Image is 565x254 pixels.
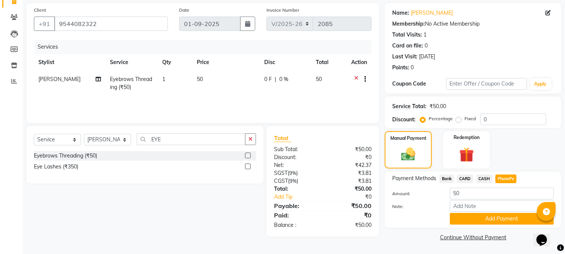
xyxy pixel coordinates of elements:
th: Total [312,54,347,71]
th: Action [347,54,372,71]
div: ( ) [268,169,323,177]
div: Sub Total: [268,145,323,153]
input: Search by Name/Mobile/Email/Code [54,17,168,31]
span: 50 [197,76,203,83]
div: Last Visit: [392,53,417,61]
span: [PERSON_NAME] [38,76,81,83]
div: Services [35,40,377,54]
div: Discount: [268,153,323,161]
th: Disc [260,54,311,71]
div: ₹50.00 [323,201,378,210]
div: ₹0 [323,211,378,220]
a: Continue Without Payment [386,234,560,242]
div: Points: [392,64,409,72]
span: 9% [289,170,296,176]
span: CGST [274,177,288,184]
div: ₹50.00 [323,185,378,193]
label: Date [179,7,189,14]
th: Qty [158,54,192,71]
div: Payable: [268,201,323,210]
div: ( ) [268,177,323,185]
label: Redemption [454,134,480,141]
span: 0 % [279,75,288,83]
div: Eye Lashes (₹350) [34,163,78,171]
input: Enter Offer / Coupon Code [446,78,527,90]
div: Discount: [392,116,416,124]
div: Coupon Code [392,80,446,88]
a: Add Tip [268,193,332,201]
div: ₹42.37 [323,161,378,169]
div: 0 [425,42,428,50]
a: [PERSON_NAME] [411,9,453,17]
div: Membership: [392,20,425,28]
th: Price [192,54,260,71]
div: ₹3.81 [323,177,378,185]
th: Service [106,54,158,71]
img: _gift.svg [455,145,478,164]
div: ₹50.00 [429,103,446,110]
div: No Active Membership [392,20,554,28]
label: Invoice Number [267,7,299,14]
span: CARD [457,174,473,183]
label: Manual Payment [390,135,426,142]
span: SGST [274,170,288,176]
label: Percentage [429,115,453,122]
div: ₹0 [323,153,378,161]
span: Bank [439,174,454,183]
div: ₹50.00 [323,145,378,153]
button: Apply [530,78,551,90]
div: Total: [268,185,323,193]
div: Paid: [268,211,323,220]
label: Client [34,7,46,14]
div: Total Visits: [392,31,422,39]
input: Add Note [450,200,554,212]
span: Payment Methods [392,174,436,182]
input: Amount [450,188,554,199]
th: Stylist [34,54,106,71]
label: Fixed [464,115,476,122]
span: Total [274,134,291,142]
div: Eyebrows Threading (₹50) [34,152,97,160]
button: +91 [34,17,55,31]
div: [DATE] [419,53,435,61]
span: 9% [289,178,297,184]
span: Eyebrows Threading (₹50) [110,76,152,90]
span: 1 [162,76,165,83]
span: CASH [476,174,492,183]
div: ₹3.81 [323,169,378,177]
div: ₹50.00 [323,221,378,229]
span: 0 F [264,75,272,83]
div: Balance : [268,221,323,229]
label: Amount: [387,190,444,197]
div: Net: [268,161,323,169]
div: Name: [392,9,409,17]
span: | [275,75,276,83]
div: Card on file: [392,42,423,50]
img: _cash.svg [397,146,419,162]
div: Service Total: [392,103,426,110]
span: PhonePe [495,174,517,183]
div: ₹0 [332,193,378,201]
label: Note: [387,203,444,210]
button: Add Payment [450,213,554,225]
span: 50 [316,76,322,83]
div: 0 [411,64,414,72]
iframe: chat widget [533,224,557,246]
input: Search or Scan [137,133,245,145]
div: 1 [423,31,426,39]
